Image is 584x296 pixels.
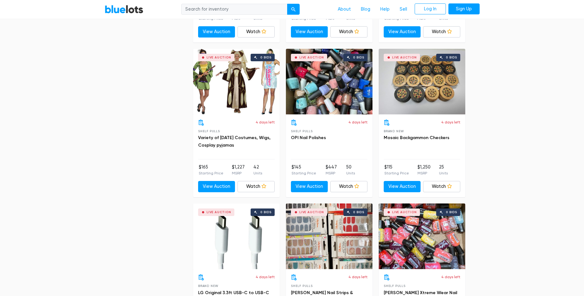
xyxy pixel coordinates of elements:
[198,181,235,192] a: View Auction
[446,211,457,214] div: 0 bids
[207,211,231,214] div: Live Auction
[330,181,367,192] a: Watch
[392,211,417,214] div: Live Auction
[375,3,395,15] a: Help
[439,170,448,176] p: Units
[415,3,446,15] a: Log In
[446,56,457,59] div: 0 bids
[384,164,409,176] li: $115
[181,4,287,15] input: Search for inventory
[330,26,367,38] a: Watch
[384,170,409,176] p: Starting Price
[379,49,465,114] a: Live Auction 0 bids
[299,56,324,59] div: Live Auction
[292,164,316,176] li: $145
[439,164,448,176] li: 25
[299,211,324,214] div: Live Auction
[333,3,356,15] a: About
[384,284,406,288] span: Shelf Pulls
[260,211,272,214] div: 0 bids
[291,129,313,133] span: Shelf Pulls
[232,170,245,176] p: MSRP
[199,164,223,176] li: $165
[260,56,272,59] div: 0 bids
[423,181,460,192] a: Watch
[253,170,262,176] p: Units
[384,129,404,133] span: Brand New
[291,135,326,140] a: OPI Nail Polishes
[198,135,271,148] a: Variety of [DATE] Costumes, Wigs, Cosplay pyjamas
[198,284,218,288] span: Brand New
[291,284,313,288] span: Shelf Pulls
[291,26,328,38] a: View Auction
[237,26,275,38] a: Watch
[292,170,316,176] p: Starting Price
[326,170,337,176] p: MSRP
[105,5,143,14] a: BlueLots
[356,3,375,15] a: Blog
[417,170,431,176] p: MSRP
[353,211,364,214] div: 0 bids
[392,56,417,59] div: Live Auction
[198,129,220,133] span: Shelf Pulls
[448,3,480,15] a: Sign Up
[353,56,364,59] div: 0 bids
[256,119,275,125] p: 4 days left
[207,56,231,59] div: Live Auction
[384,135,449,140] a: Mosaic Backgammon Checkers
[286,203,372,269] a: Live Auction 0 bids
[417,164,431,176] li: $1,250
[256,274,275,280] p: 4 days left
[199,170,223,176] p: Starting Price
[379,203,465,269] a: Live Auction 0 bids
[348,119,367,125] p: 4 days left
[291,181,328,192] a: View Auction
[441,119,460,125] p: 4 days left
[326,164,337,176] li: $447
[384,181,421,192] a: View Auction
[286,49,372,114] a: Live Auction 0 bids
[232,164,245,176] li: $1,227
[348,274,367,280] p: 4 days left
[395,3,412,15] a: Sell
[346,170,355,176] p: Units
[384,26,421,38] a: View Auction
[193,203,280,269] a: Live Auction 0 bids
[237,181,275,192] a: Watch
[423,26,460,38] a: Watch
[441,274,460,280] p: 4 days left
[198,26,235,38] a: View Auction
[346,164,355,176] li: 50
[193,49,280,114] a: Live Auction 0 bids
[253,164,262,176] li: 42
